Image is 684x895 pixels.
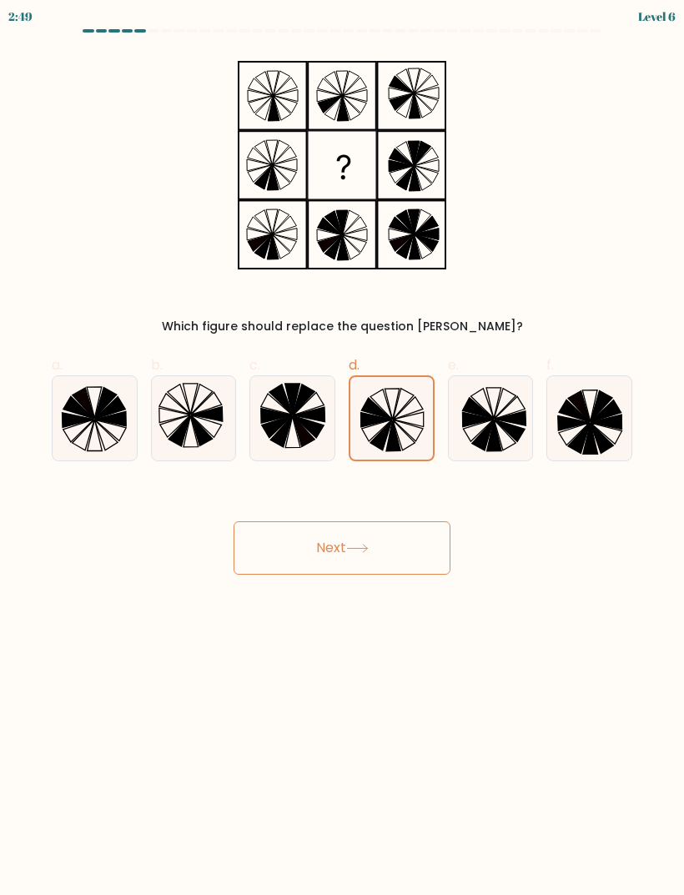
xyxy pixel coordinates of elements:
button: Next [234,521,450,575]
div: 2:49 [8,8,33,25]
div: Which figure should replace the question [PERSON_NAME]? [62,318,622,335]
span: b. [151,355,163,375]
div: Level 6 [638,8,676,25]
span: d. [349,355,360,375]
span: c. [249,355,260,375]
span: a. [52,355,63,375]
span: e. [448,355,459,375]
span: f. [546,355,554,375]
